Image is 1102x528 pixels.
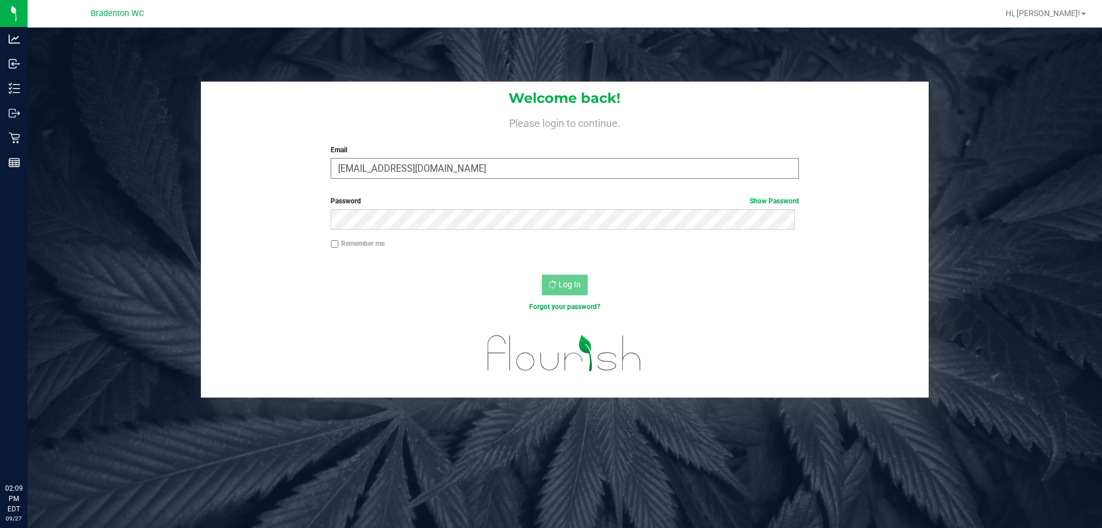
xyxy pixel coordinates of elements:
[1006,9,1080,18] span: Hi, [PERSON_NAME]!
[542,275,588,295] button: Log In
[9,132,20,144] inline-svg: Retail
[529,303,600,311] a: Forgot your password?
[201,115,929,129] h4: Please login to continue.
[331,238,385,249] label: Remember me
[9,107,20,119] inline-svg: Outbound
[331,197,361,205] span: Password
[91,9,144,18] span: Bradenton WC
[5,514,22,523] p: 09/27
[9,33,20,45] inline-svg: Analytics
[9,58,20,70] inline-svg: Inbound
[5,483,22,514] p: 02:09 PM EDT
[9,157,20,168] inline-svg: Reports
[558,280,581,289] span: Log In
[750,197,799,205] a: Show Password
[201,91,929,106] h1: Welcome back!
[331,240,339,248] input: Remember me
[474,324,655,383] img: flourish_logo.svg
[331,145,798,155] label: Email
[9,83,20,94] inline-svg: Inventory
